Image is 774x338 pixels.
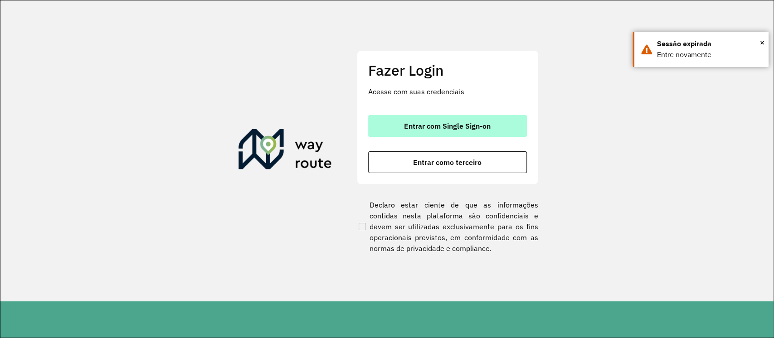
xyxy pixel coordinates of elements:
[760,36,764,49] span: ×
[657,39,762,49] div: Sessão expirada
[368,86,527,97] p: Acesse com suas credenciais
[760,36,764,49] button: Close
[657,49,762,60] div: Entre novamente
[404,122,491,130] span: Entrar com Single Sign-on
[368,151,527,173] button: button
[357,199,538,254] label: Declaro estar ciente de que as informações contidas nesta plataforma são confidenciais e devem se...
[413,159,482,166] span: Entrar como terceiro
[368,62,527,79] h2: Fazer Login
[239,129,332,173] img: Roteirizador AmbevTech
[368,115,527,137] button: button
